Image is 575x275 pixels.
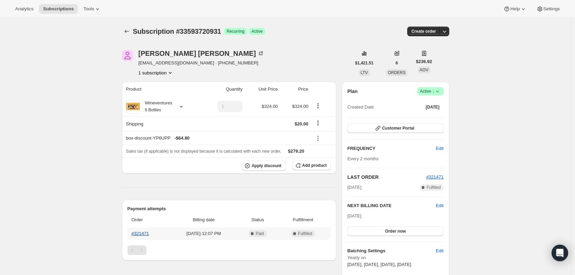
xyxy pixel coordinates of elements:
button: #321471 [426,174,444,181]
span: Fulfillment [279,216,327,223]
h2: FREQUENCY [347,145,436,152]
div: Wineventures [140,100,172,113]
span: [DATE] [347,213,361,218]
th: Price [280,82,311,97]
span: Yearly on [347,254,443,261]
span: 6 [396,60,398,66]
button: Edit [432,245,448,256]
span: Create order [411,29,436,34]
span: Apply discount [251,163,281,169]
span: Edit [436,145,443,152]
span: Add product [302,163,327,168]
span: Tools [83,6,94,12]
span: $324.00 [262,104,278,109]
h2: NEXT BILLING DATE [347,202,436,209]
button: Analytics [11,4,38,14]
button: $1,421.51 [351,58,378,68]
span: Order now [385,228,406,234]
th: Product [122,82,201,97]
button: Apply discount [242,161,286,171]
span: $1,421.51 [355,60,373,66]
th: Unit Price [245,82,280,97]
span: LTV [361,70,368,75]
span: Every 2 months [347,156,378,161]
span: AOV [420,68,428,72]
button: Edit [436,202,443,209]
h2: Payment attempts [127,205,331,212]
span: - $64.80 [174,135,189,142]
button: [DATE] [422,102,444,112]
button: Product actions [138,69,174,76]
span: [DATE] · 12:07 PM [172,230,236,237]
button: Customer Portal [347,123,443,133]
span: Paid [256,231,264,236]
button: Add product [292,161,331,170]
span: Adam Smith [122,50,133,61]
span: Active [251,29,263,34]
button: Subscriptions [122,27,132,36]
button: Tools [79,4,105,14]
button: Subscriptions [39,4,78,14]
span: Analytics [15,6,33,12]
th: Shipping [122,116,201,131]
button: Create order [407,27,440,36]
h6: Batching Settings [347,247,436,254]
span: Sales tax (if applicable) is not displayed because it is calculated with each new order. [126,149,281,154]
span: Created Date [347,104,374,111]
span: $279.20 [288,149,304,154]
th: Quantity [201,82,245,97]
nav: Pagination [127,245,331,255]
span: Active [420,88,441,95]
div: box-discount-YP6UPP [126,135,309,142]
th: Order [127,212,170,227]
span: Settings [543,6,560,12]
span: Fulfilled [427,185,441,190]
span: Subscription #33593720931 [133,28,221,35]
span: Billing date [172,216,236,223]
button: Help [499,4,531,14]
div: Open Intercom Messenger [552,245,568,261]
h2: LAST ORDER [347,174,426,181]
span: Fulfilled [298,231,312,236]
h2: Plan [347,88,358,95]
span: $236.92 [416,58,432,65]
button: 6 [391,58,402,68]
button: Shipping actions [312,119,324,127]
span: Edit [436,247,443,254]
a: #321471 [132,231,149,236]
span: Recurring [227,29,245,34]
button: Settings [532,4,564,14]
small: 6 Bottles [145,108,161,112]
button: Edit [432,143,448,154]
span: [EMAIL_ADDRESS][DOMAIN_NAME] · [PHONE_NUMBER] [138,60,264,67]
span: [DATE] [426,104,440,110]
span: $20.00 [295,121,308,126]
span: | [433,89,434,94]
span: Customer Portal [382,125,414,131]
span: [DATE] [347,184,361,191]
span: Help [510,6,520,12]
span: $324.00 [292,104,308,109]
button: Order now [347,226,443,236]
span: ORDERS [388,70,405,75]
span: [DATE], [DATE], [DATE], [DATE] [347,262,411,267]
a: #321471 [426,174,444,180]
span: Status [240,216,275,223]
div: [PERSON_NAME] [PERSON_NAME] [138,50,264,57]
span: Subscriptions [43,6,74,12]
button: Product actions [312,102,324,110]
